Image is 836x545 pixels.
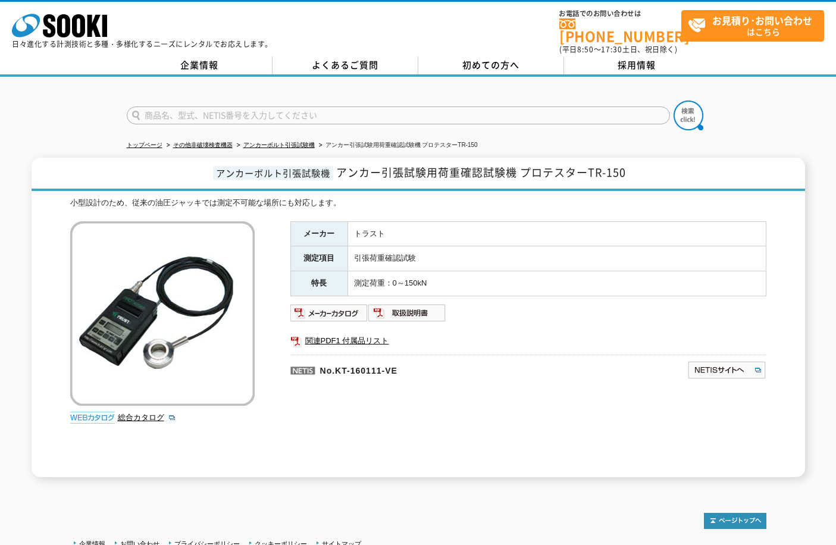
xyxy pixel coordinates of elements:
[368,303,446,322] img: 取扱説明書
[601,44,622,55] span: 17:30
[290,221,347,246] th: メーカー
[273,57,418,74] a: よくあるご質問
[687,361,766,380] img: NETISサイトへ
[559,10,681,17] span: お電話でのお問い合わせは
[559,44,677,55] span: (平日 ～ 土日、祝日除く)
[462,58,519,71] span: 初めての方へ
[127,107,670,124] input: 商品名、型式、NETIS番号を入力してください
[368,311,446,320] a: 取扱説明書
[173,142,233,148] a: その他非破壊検査機器
[347,221,766,246] td: トラスト
[704,513,766,529] img: トップページへ
[712,13,812,27] strong: お見積り･お問い合わせ
[290,271,347,296] th: 特長
[559,18,681,43] a: [PHONE_NUMBER]
[418,57,564,74] a: 初めての方へ
[118,413,176,422] a: 総合カタログ
[577,44,594,55] span: 8:50
[681,10,824,42] a: お見積り･お問い合わせはこちら
[290,246,347,271] th: 測定項目
[564,57,710,74] a: 採用情報
[688,11,824,40] span: はこちら
[243,142,315,148] a: アンカーボルト引張試験機
[213,166,333,180] span: アンカーボルト引張試験機
[290,303,368,322] img: メーカーカタログ
[347,246,766,271] td: 引張荷重確認試験
[317,139,478,152] li: アンカー引張試験用荷重確認試験機 プロテスターTR-150
[290,311,368,320] a: メーカーカタログ
[336,164,626,180] span: アンカー引張試験用荷重確認試験機 プロテスターTR-150
[127,57,273,74] a: 企業情報
[70,221,255,406] img: アンカー引張試験用荷重確認試験機 プロテスターTR-150
[70,412,115,424] img: webカタログ
[290,355,572,383] p: No.KT-160111-VE
[674,101,703,130] img: btn_search.png
[70,197,766,209] div: 小型設計のため、従来の油圧ジャッキでは測定不可能な場所にも対応します。
[347,271,766,296] td: 測定荷重：0～150kN
[127,142,162,148] a: トップページ
[12,40,273,48] p: 日々進化する計測技術と多種・多様化するニーズにレンタルでお応えします。
[290,333,766,349] a: 関連PDF1 付属品リスト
